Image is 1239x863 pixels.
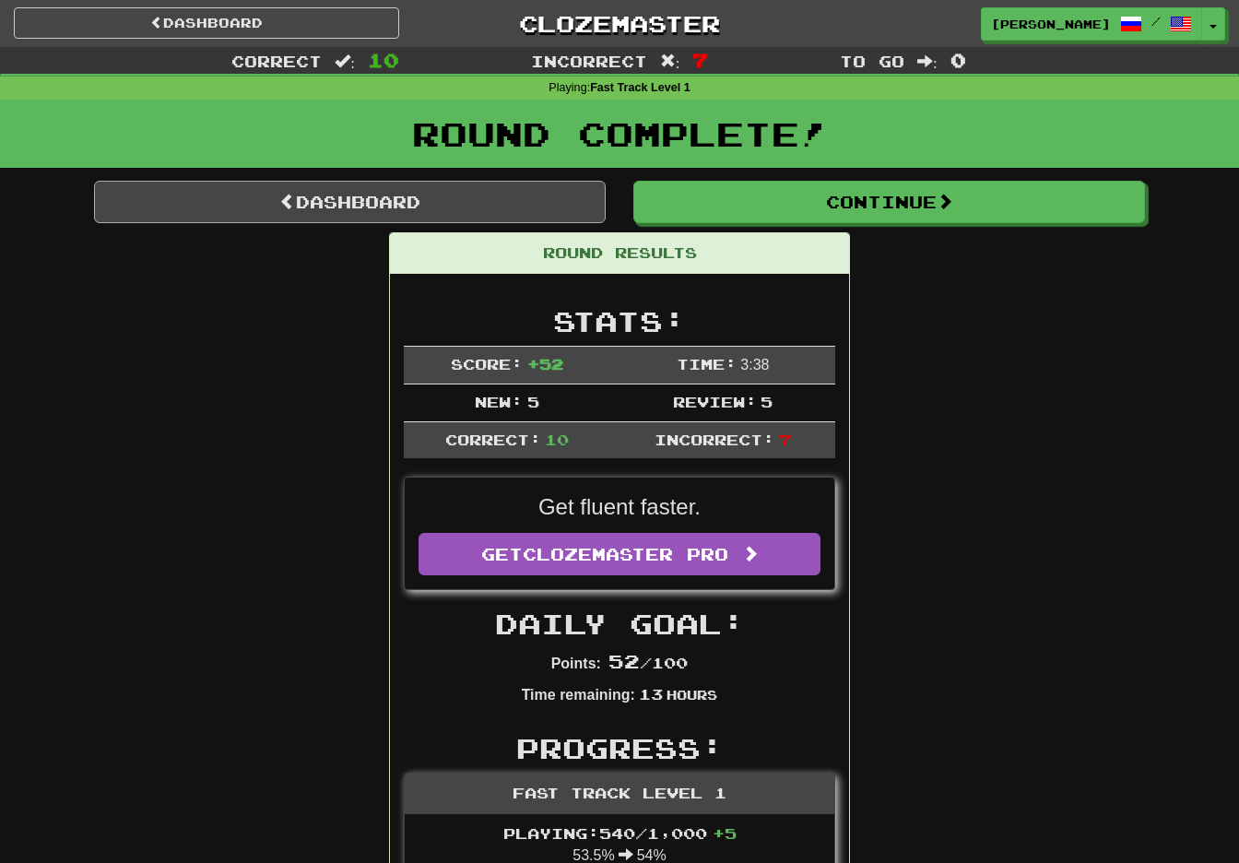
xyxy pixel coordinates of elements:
[667,687,717,703] small: Hours
[475,393,523,410] span: New:
[531,52,647,70] span: Incorrect
[713,824,737,842] span: + 5
[608,650,640,672] span: 52
[692,49,708,71] span: 7
[639,685,663,703] span: 13
[608,654,688,671] span: / 100
[761,393,773,410] span: 5
[368,49,399,71] span: 10
[427,7,812,40] a: Clozemaster
[981,7,1202,41] a: [PERSON_NAME] /
[231,52,322,70] span: Correct
[527,355,563,372] span: + 52
[1151,15,1161,28] span: /
[390,233,849,274] div: Round Results
[740,357,769,372] span: 3 : 38
[419,491,820,523] p: Get fluent faster.
[655,431,774,448] span: Incorrect:
[677,355,737,372] span: Time:
[527,393,539,410] span: 5
[14,7,399,39] a: Dashboard
[523,544,728,564] span: Clozemaster Pro
[633,181,1145,223] button: Continue
[950,49,966,71] span: 0
[419,533,820,575] a: GetClozemaster Pro
[673,393,757,410] span: Review:
[445,431,541,448] span: Correct:
[551,656,601,671] strong: Points:
[451,355,523,372] span: Score:
[503,824,737,842] span: Playing: 540 / 1,000
[404,733,835,763] h2: Progress:
[6,115,1233,152] h1: Round Complete!
[404,609,835,639] h2: Daily Goal:
[545,431,569,448] span: 10
[94,181,606,223] a: Dashboard
[917,53,938,69] span: :
[660,53,680,69] span: :
[335,53,355,69] span: :
[779,431,791,448] span: 7
[405,774,834,814] div: Fast Track Level 1
[840,52,904,70] span: To go
[590,81,690,94] strong: Fast Track Level 1
[404,306,835,337] h2: Stats:
[991,16,1111,32] span: [PERSON_NAME]
[522,687,635,703] strong: Time remaining:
